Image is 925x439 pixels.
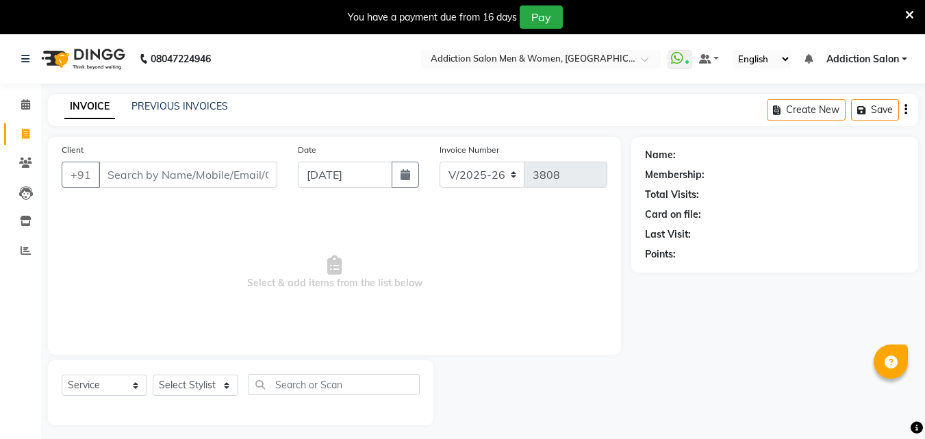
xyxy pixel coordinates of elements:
div: Last Visit: [645,227,691,242]
input: Search by Name/Mobile/Email/Code [99,162,277,188]
span: Addiction Salon [826,52,899,66]
span: Select & add items from the list below [62,204,607,341]
button: +91 [62,162,100,188]
div: Name: [645,148,676,162]
div: Card on file: [645,208,701,222]
div: Points: [645,247,676,262]
input: Search or Scan [249,374,420,395]
div: You have a payment due from 16 days [348,10,517,25]
div: Membership: [645,168,705,182]
iframe: chat widget [867,384,911,425]
div: Total Visits: [645,188,699,202]
a: INVOICE [64,95,115,119]
b: 08047224946 [151,40,211,78]
button: Pay [520,5,563,29]
img: logo [35,40,129,78]
button: Create New [767,99,846,121]
a: PREVIOUS INVOICES [131,100,228,112]
label: Invoice Number [440,144,499,156]
label: Client [62,144,84,156]
button: Save [851,99,899,121]
label: Date [298,144,316,156]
